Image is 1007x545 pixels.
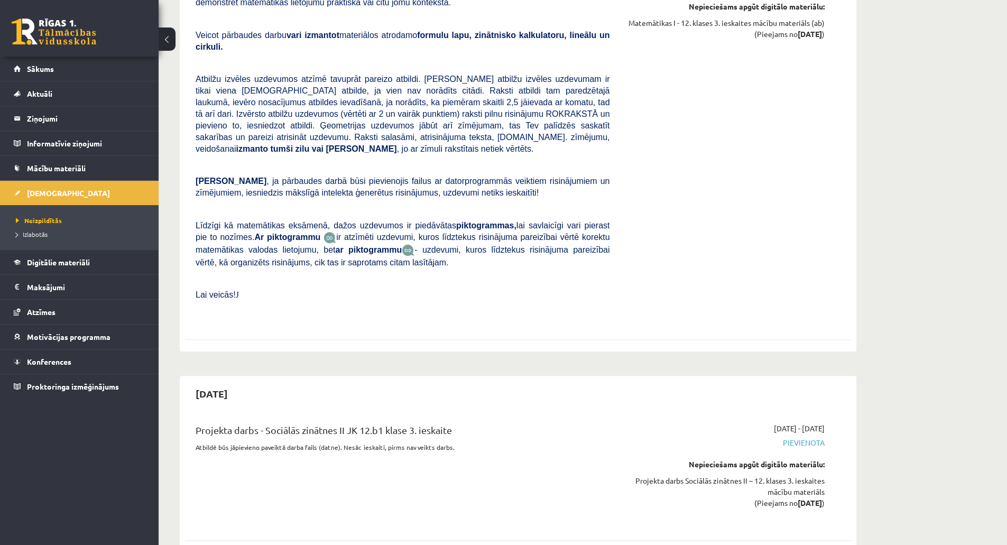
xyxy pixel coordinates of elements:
span: [DATE] - [DATE] [774,423,825,434]
a: [DEMOGRAPHIC_DATA] [14,181,145,205]
div: Nepieciešams apgūt digitālo materiālu: [625,1,825,12]
span: Veicot pārbaudes darbu materiālos atrodamo [196,31,609,51]
div: Projekta darbs Sociālās zinātnes II – 12. klases 3. ieskaites mācību materiāls (Pieejams no ) [625,475,825,509]
span: Izlabotās [16,230,48,238]
span: Digitālie materiāli [27,257,90,267]
b: formulu lapu, zinātnisko kalkulatoru, lineālu un cirkuli. [196,31,609,51]
a: Rīgas 1. Tālmācības vidusskola [12,19,96,45]
a: Maksājumi [14,275,145,299]
div: Nepieciešams apgūt digitālo materiālu: [625,459,825,470]
span: Mācību materiāli [27,163,86,173]
a: Izlabotās [16,229,148,239]
img: JfuEzvunn4EvwAAAAASUVORK5CYII= [324,232,336,244]
span: Lai veicās! [196,290,236,299]
a: Informatīvie ziņojumi [14,131,145,155]
span: [DEMOGRAPHIC_DATA] [27,188,110,198]
a: Motivācijas programma [14,325,145,349]
span: Atbilžu izvēles uzdevumos atzīmē tavuprāt pareizo atbildi. [PERSON_NAME] atbilžu izvēles uzdevuma... [196,75,609,153]
a: Digitālie materiāli [14,250,145,274]
span: Aktuāli [27,89,52,98]
img: wKvN42sLe3LLwAAAABJRU5ErkJggg== [402,244,414,256]
span: [PERSON_NAME] [196,177,266,186]
b: izmanto [236,144,268,153]
div: Matemātikas I - 12. klases 3. ieskaites mācību materiāls (ab) (Pieejams no ) [625,17,825,40]
strong: [DATE] [798,498,822,507]
span: Sākums [27,64,54,73]
span: J [236,290,239,299]
a: Atzīmes [14,300,145,324]
span: Pievienota [625,437,825,448]
a: Mācību materiāli [14,156,145,180]
span: Neizpildītās [16,216,62,225]
h2: [DATE] [185,381,238,406]
b: vari izmantot [287,31,339,40]
span: Atzīmes [27,307,56,317]
span: Konferences [27,357,71,366]
legend: Informatīvie ziņojumi [27,131,145,155]
legend: Maksājumi [27,275,145,299]
span: Motivācijas programma [27,332,110,341]
span: Proktoringa izmēģinājums [27,382,119,391]
b: piktogrammas, [456,221,516,230]
b: Ar piktogrammu [254,233,320,242]
a: Sākums [14,57,145,81]
strong: [DATE] [798,29,822,39]
div: Projekta darbs - Sociālās zinātnes II JK 12.b1 klase 3. ieskaite [196,423,609,442]
legend: Ziņojumi [27,106,145,131]
p: Atbildē būs jāpievieno paveiktā darba fails (datne). Nesāc ieskaiti, pirms nav veikts darbs. [196,442,609,452]
span: Līdzīgi kā matemātikas eksāmenā, dažos uzdevumos ir piedāvātas lai savlaicīgi vari pierast pie to... [196,221,609,242]
span: , ja pārbaudes darbā būsi pievienojis failus ar datorprogrammās veiktiem risinājumiem un zīmējumi... [196,177,609,197]
a: Aktuāli [14,81,145,106]
b: tumši zilu vai [PERSON_NAME] [270,144,396,153]
span: ir atzīmēti uzdevumi, kuros līdztekus risinājuma pareizībai vērtē korektu matemātikas valodas lie... [196,233,609,254]
a: Ziņojumi [14,106,145,131]
a: Proktoringa izmēģinājums [14,374,145,399]
a: Konferences [14,349,145,374]
a: Neizpildītās [16,216,148,225]
b: ar piktogrammu [335,245,402,254]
